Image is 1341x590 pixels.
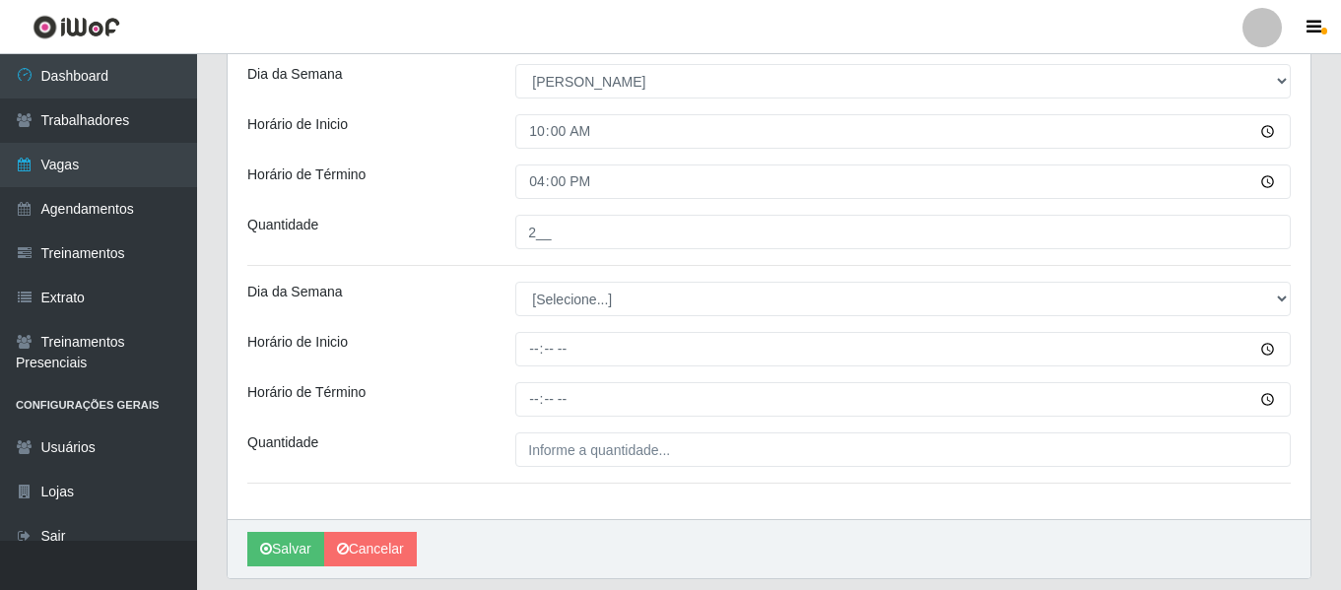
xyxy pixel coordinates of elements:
label: Horário de Inicio [247,332,348,353]
input: 00:00 [515,164,1291,199]
button: Salvar [247,532,324,566]
input: Informe a quantidade... [515,215,1291,249]
label: Horário de Inicio [247,114,348,135]
input: 00:00 [515,332,1291,366]
input: Informe a quantidade... [515,432,1291,467]
label: Dia da Semana [247,282,343,302]
label: Dia da Semana [247,64,343,85]
a: Cancelar [324,532,417,566]
label: Quantidade [247,215,318,235]
input: 00:00 [515,382,1291,417]
label: Quantidade [247,432,318,453]
input: 00:00 [515,114,1291,149]
label: Horário de Término [247,164,366,185]
label: Horário de Término [247,382,366,403]
img: CoreUI Logo [33,15,120,39]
